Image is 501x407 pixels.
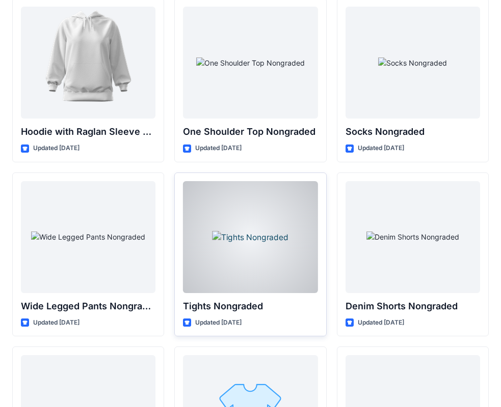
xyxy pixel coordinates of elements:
p: Hoodie with Raglan Sleeve Nongraded [21,125,155,139]
p: Updated [DATE] [33,143,80,154]
p: Updated [DATE] [195,317,242,328]
a: Denim Shorts Nongraded [346,181,480,293]
p: Updated [DATE] [195,143,242,154]
p: Updated [DATE] [358,317,404,328]
a: Socks Nongraded [346,7,480,119]
p: Updated [DATE] [358,143,404,154]
p: Tights Nongraded [183,299,318,313]
p: Socks Nongraded [346,125,480,139]
a: One Shoulder Top Nongraded [183,7,318,119]
a: Hoodie with Raglan Sleeve Nongraded [21,7,155,119]
p: Denim Shorts Nongraded [346,299,480,313]
p: Wide Legged Pants Nongraded [21,299,155,313]
p: One Shoulder Top Nongraded [183,125,318,139]
a: Tights Nongraded [183,181,318,293]
p: Updated [DATE] [33,317,80,328]
a: Wide Legged Pants Nongraded [21,181,155,293]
